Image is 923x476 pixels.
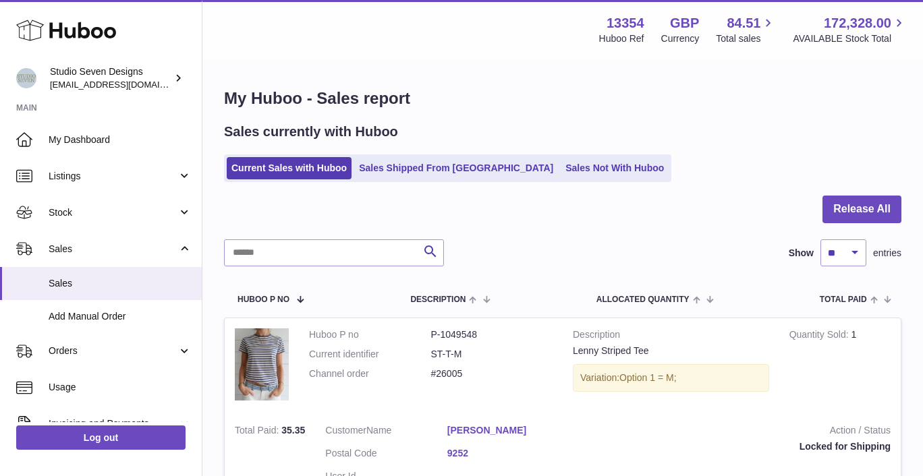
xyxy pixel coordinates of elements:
[820,295,867,304] span: Total paid
[607,14,644,32] strong: 13354
[309,328,431,341] dt: Huboo P no
[49,133,192,146] span: My Dashboard
[573,345,769,357] div: Lenny Striped Tee
[873,247,901,260] span: entries
[49,206,177,219] span: Stock
[561,157,669,179] a: Sales Not With Huboo
[224,123,398,141] h2: Sales currently with Huboo
[49,277,192,290] span: Sales
[49,417,177,430] span: Invoicing and Payments
[49,170,177,183] span: Listings
[431,328,553,341] dd: P-1049548
[325,447,447,463] dt: Postal Code
[16,425,186,450] a: Log out
[281,425,305,436] span: 35.35
[789,247,814,260] label: Show
[325,424,447,440] dt: Name
[716,32,776,45] span: Total sales
[50,79,198,90] span: [EMAIL_ADDRESS][DOMAIN_NAME]
[824,14,891,32] span: 172,328.00
[224,88,901,109] h1: My Huboo - Sales report
[789,329,851,343] strong: Quantity Sold
[309,348,431,361] dt: Current identifier
[235,328,289,400] img: 8_2438637c-efa3-497d-912a-6a4f4dc90368.png
[596,295,690,304] span: ALLOCATED Quantity
[410,295,466,304] span: Description
[447,424,569,437] a: [PERSON_NAME]
[670,14,699,32] strong: GBP
[661,32,700,45] div: Currency
[49,243,177,256] span: Sales
[309,367,431,380] dt: Channel order
[235,425,281,439] strong: Total Paid
[49,381,192,394] span: Usage
[16,68,36,88] img: contact.studiosevendesigns@gmail.com
[727,14,760,32] span: 84.51
[49,345,177,357] span: Orders
[325,425,366,436] span: Customer
[779,318,901,414] td: 1
[822,196,901,223] button: Release All
[619,372,676,383] span: Option 1 = M;
[227,157,352,179] a: Current Sales with Huboo
[447,447,569,460] a: 9252
[573,364,769,392] div: Variation:
[573,328,769,345] strong: Description
[793,14,907,45] a: 172,328.00 AVAILABLE Stock Total
[599,32,644,45] div: Huboo Ref
[589,440,891,453] div: Locked for Shipping
[49,310,192,323] span: Add Manual Order
[354,157,558,179] a: Sales Shipped From [GEOGRAPHIC_DATA]
[793,32,907,45] span: AVAILABLE Stock Total
[431,367,553,380] dd: #26005
[716,14,776,45] a: 84.51 Total sales
[50,65,171,91] div: Studio Seven Designs
[589,424,891,440] strong: Action / Status
[431,348,553,361] dd: ST-T-M
[237,295,289,304] span: Huboo P no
